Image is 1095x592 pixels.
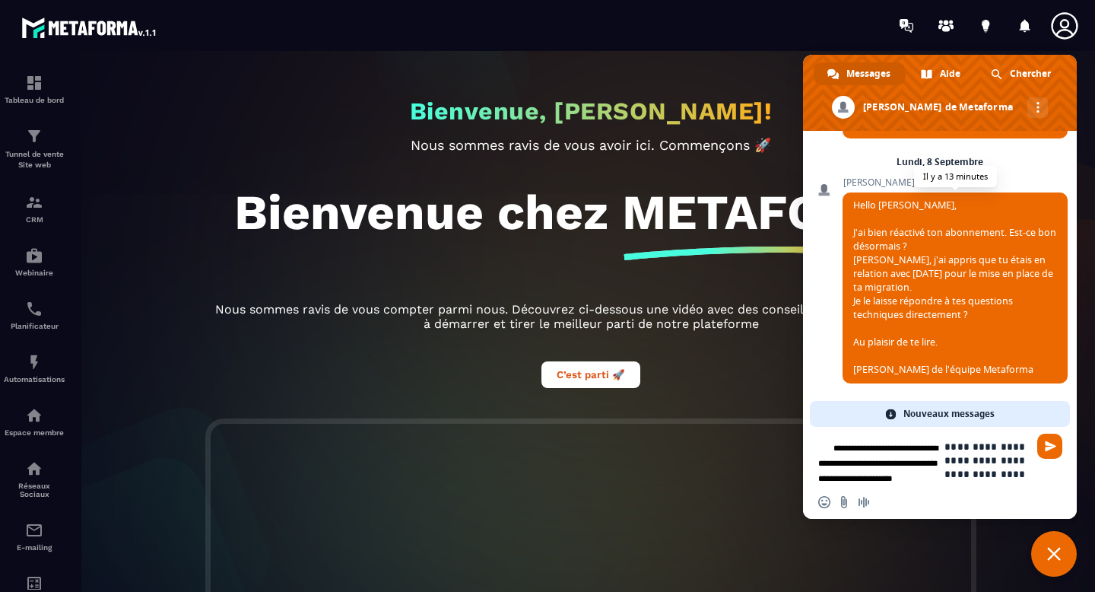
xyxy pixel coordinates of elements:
img: logo [21,14,158,41]
p: Planificateur [4,322,65,330]
img: scheduler [25,300,43,318]
img: automations [25,353,43,371]
p: Webinaire [4,269,65,277]
span: Nouveaux messages [903,401,995,427]
h1: Bienvenue chez METAFORMA! [234,183,947,241]
span: Message audio [858,496,870,508]
span: Envoyer [1037,434,1062,459]
div: Chercher [977,62,1066,85]
a: formationformationCRM [4,182,65,235]
a: social-networksocial-networkRéseaux Sociaux [4,448,65,510]
button: C’est parti 🚀 [541,361,640,388]
img: social-network [25,460,43,478]
span: Insérer un emoji [818,496,830,508]
span: Chercher [1010,62,1051,85]
a: automationsautomationsEspace membre [4,395,65,448]
p: E-mailing [4,543,65,552]
a: emailemailE-mailing [4,510,65,563]
span: Hello [PERSON_NAME], J'ai bien réactivé ton abonnement. Est-ce bon désormais ? [PERSON_NAME], j'a... [853,199,1056,376]
p: Réseaux Sociaux [4,482,65,498]
img: automations [25,406,43,425]
div: Messages [814,62,906,85]
div: Lundi, 8 Septembre [897,158,983,167]
p: Automatisations [4,375,65,384]
a: schedulerschedulerPlanificateur [4,288,65,342]
p: Espace membre [4,428,65,437]
span: Messages [846,62,890,85]
span: Aide [940,62,960,85]
div: Aide [907,62,976,85]
div: Fermer le chat [1031,531,1077,577]
img: formation [25,74,43,92]
p: Tableau de bord [4,96,65,104]
a: formationformationTableau de bord [4,62,65,116]
img: automations [25,247,43,265]
p: Nous sommes ravis de vous compter parmi nous. Découvrez ci-dessous une vidéo avec des conseils pr... [211,302,971,331]
p: Nous sommes ravis de vous avoir ici. Commençons 🚀 [211,137,971,153]
h2: Bienvenue, [PERSON_NAME]! [410,97,773,126]
img: email [25,521,43,539]
img: formation [25,193,43,212]
p: CRM [4,215,65,224]
img: formation [25,127,43,145]
a: automationsautomationsAutomatisations [4,342,65,395]
textarea: Entrez votre message... [944,440,1028,481]
div: Autres canaux [1027,97,1048,118]
a: C’est parti 🚀 [541,367,640,381]
span: [PERSON_NAME] [843,177,1068,188]
a: formationformationTunnel de vente Site web [4,116,65,182]
span: Envoyer un fichier [838,496,850,508]
p: Tunnel de vente Site web [4,149,65,170]
a: automationsautomationsWebinaire [4,235,65,288]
